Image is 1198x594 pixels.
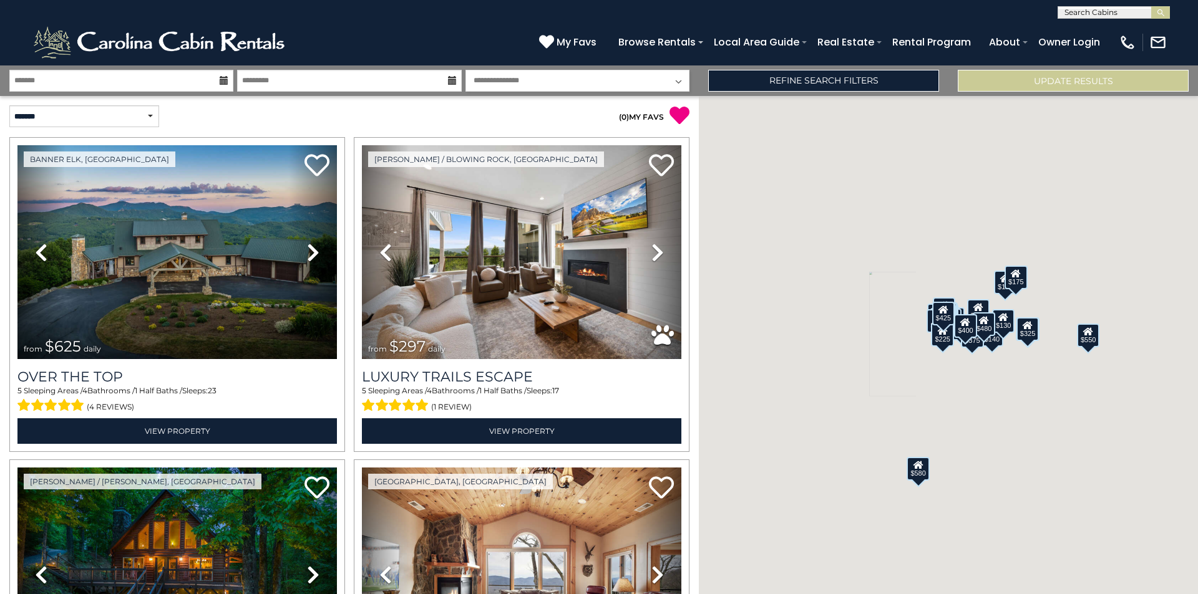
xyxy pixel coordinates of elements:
[1005,265,1027,289] div: $175
[17,145,337,359] img: thumbnail_167153549.jpeg
[619,112,629,122] span: ( )
[362,145,681,359] img: thumbnail_168695581.jpeg
[362,418,681,444] a: View Property
[886,31,977,53] a: Rental Program
[621,112,626,122] span: 0
[24,344,42,353] span: from
[954,314,976,337] div: $400
[992,309,1015,333] div: $130
[362,368,681,385] a: Luxury Trails Escape
[87,399,134,415] span: (4 reviews)
[368,344,387,353] span: from
[619,112,664,122] a: (0)MY FAVS
[135,386,182,395] span: 1 Half Baths /
[428,344,446,353] span: daily
[389,337,426,355] span: $297
[981,322,1003,346] div: $140
[368,474,553,489] a: [GEOGRAPHIC_DATA], [GEOGRAPHIC_DATA]
[932,301,955,325] div: $425
[304,153,329,180] a: Add to favorites
[649,153,674,180] a: Add to favorites
[17,386,22,395] span: 5
[1149,34,1167,51] img: mail-regular-white.png
[304,475,329,502] a: Add to favorites
[961,323,983,347] div: $375
[552,386,559,395] span: 17
[17,385,337,415] div: Sleeping Areas / Bathrooms / Sleeps:
[649,475,674,502] a: Add to favorites
[208,386,217,395] span: 23
[24,474,261,489] a: [PERSON_NAME] / [PERSON_NAME], [GEOGRAPHIC_DATA]
[1119,34,1136,51] img: phone-regular-white.png
[24,151,175,167] a: Banner Elk, [GEOGRAPHIC_DATA]
[994,271,1016,294] div: $175
[931,323,953,347] div: $225
[967,299,990,323] div: $349
[933,297,955,320] div: $125
[612,31,702,53] a: Browse Rentals
[708,70,939,92] a: Refine Search Filters
[431,399,472,415] span: (1 review)
[362,386,366,395] span: 5
[983,31,1026,53] a: About
[958,70,1189,92] button: Update Results
[811,31,880,53] a: Real Estate
[82,386,87,395] span: 4
[479,386,527,395] span: 1 Half Baths /
[539,34,600,50] a: My Favs
[31,24,290,61] img: White-1-2.png
[368,151,604,167] a: [PERSON_NAME] / Blowing Rock, [GEOGRAPHIC_DATA]
[427,386,432,395] span: 4
[907,456,929,480] div: $580
[927,309,949,332] div: $230
[557,34,597,50] span: My Favs
[1077,323,1099,347] div: $550
[45,337,81,355] span: $625
[362,385,681,415] div: Sleeping Areas / Bathrooms / Sleeps:
[84,344,101,353] span: daily
[17,368,337,385] a: Over The Top
[1016,317,1039,341] div: $325
[708,31,806,53] a: Local Area Guide
[17,418,337,444] a: View Property
[1032,31,1106,53] a: Owner Login
[973,312,995,335] div: $480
